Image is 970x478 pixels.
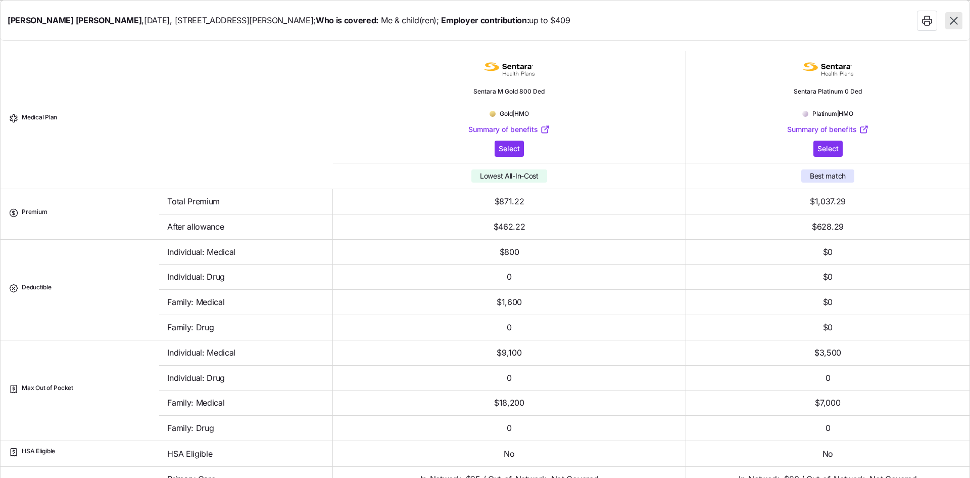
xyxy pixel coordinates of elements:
span: $0 [823,246,833,258]
span: Sentara M Gold 800 Ded [465,88,553,104]
button: Select [813,141,843,157]
span: $0 [823,321,833,334]
span: Individual: Medical [167,346,235,359]
span: Family: Medical [167,397,224,409]
span: 0 [507,321,512,334]
span: Platinum | HMO [812,110,853,118]
span: $18,200 [494,397,524,409]
span: , [DATE] , [STREET_ADDRESS][PERSON_NAME] ; Me & child(ren) ; up to $409 [8,14,570,27]
span: Sentara Platinum 0 Ded [786,88,870,104]
span: Medical Plan [22,113,57,126]
span: Total Premium [167,195,220,208]
span: Family: Medical [167,296,224,309]
span: $9,100 [497,346,521,359]
span: No [504,448,514,460]
b: [PERSON_NAME] [PERSON_NAME] [8,15,141,25]
span: Lowest All-In-Cost [480,171,539,181]
span: Gold | HMO [500,110,528,118]
span: Select [499,144,520,154]
b: Who is covered: [316,15,378,25]
span: $628.29 [812,221,844,233]
img: Sentara Health Plans [794,57,862,81]
span: 0 [507,271,512,283]
span: $0 [823,271,833,283]
span: $871.22 [495,195,524,208]
span: Best match [810,171,846,181]
span: Family: Drug [167,321,214,334]
span: No [822,448,833,460]
span: Premium [22,208,47,221]
span: $800 [500,246,519,258]
span: $7,000 [815,397,840,409]
span: After allowance [167,221,224,233]
span: 0 [826,422,831,434]
span: Individual: Medical [167,246,235,258]
span: HSA Eligible [167,448,212,460]
span: 0 [826,372,831,384]
span: $0 [823,296,833,309]
a: Summary of benefits [468,124,550,135]
span: $1,600 [497,296,522,309]
span: 0 [507,422,512,434]
span: $462.22 [494,221,525,233]
button: Select [495,141,524,157]
img: Sentara Health Plans [475,57,543,81]
button: Close plan comparison table [945,12,962,29]
span: Max Out of Pocket [22,384,73,397]
span: Family: Drug [167,422,214,434]
span: $3,500 [814,346,841,359]
span: 0 [507,372,512,384]
span: $1,037.29 [810,195,846,208]
a: Summary of benefits [787,124,869,135]
span: Individual: Drug [167,271,225,283]
span: HSA Eligible [22,447,55,460]
span: Deductible [22,283,52,296]
span: Individual: Drug [167,372,225,384]
span: Select [817,144,839,154]
b: Employer contribution: [441,15,529,25]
